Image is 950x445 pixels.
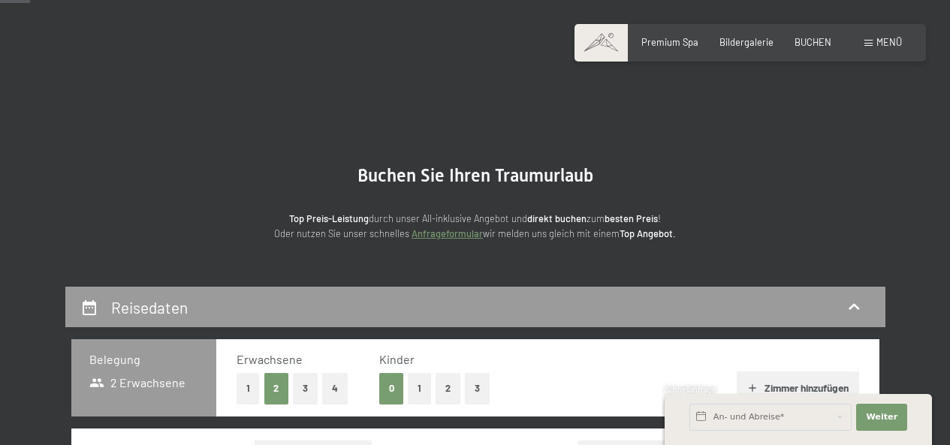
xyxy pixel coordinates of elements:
[605,212,658,224] strong: besten Preis
[379,373,404,404] button: 0
[293,373,318,404] button: 3
[665,385,716,394] span: Schnellanfrage
[737,371,859,404] button: Zimmer hinzufügen
[408,373,431,404] button: 1
[527,212,587,224] strong: direkt buchen
[175,211,776,242] p: durch unser All-inklusive Angebot und zum ! Oder nutzen Sie unser schnelles wir melden uns gleich...
[111,298,188,317] h2: Reisedaten
[436,373,460,404] button: 2
[465,373,490,404] button: 3
[89,351,199,368] h3: Belegung
[663,416,666,425] span: 1
[856,404,907,431] button: Weiter
[237,352,303,366] span: Erwachsene
[379,352,415,366] span: Kinder
[322,373,348,404] button: 4
[876,36,902,48] span: Menü
[357,165,593,186] span: Buchen Sie Ihren Traumurlaub
[719,36,774,48] a: Bildergalerie
[264,373,289,404] button: 2
[330,258,454,273] span: Einwilligung Marketing*
[289,212,369,224] strong: Top Preis-Leistung
[866,411,897,423] span: Weiter
[412,227,483,239] a: Anfrageformular
[237,373,260,404] button: 1
[795,36,831,48] a: BUCHEN
[620,227,676,239] strong: Top Angebot.
[641,36,698,48] a: Premium Spa
[89,374,186,391] span: 2 Erwachsene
